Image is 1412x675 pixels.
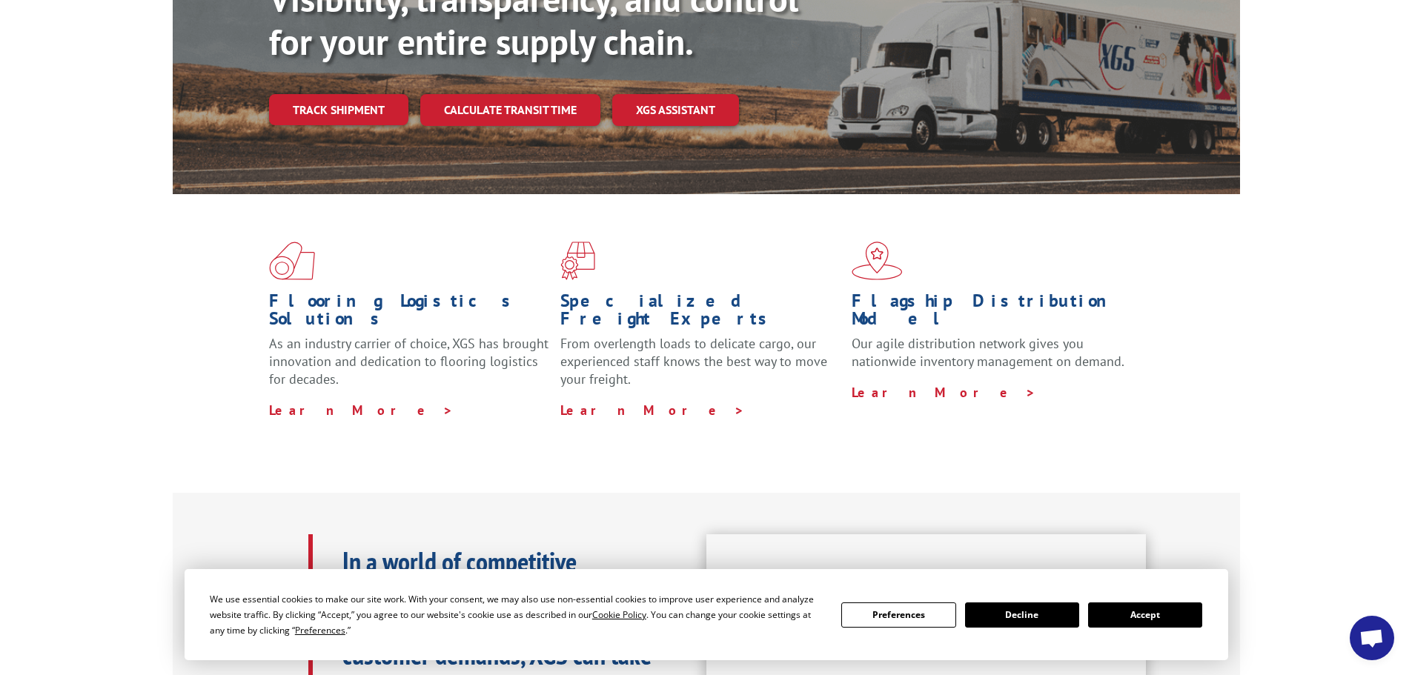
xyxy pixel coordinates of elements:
img: xgs-icon-flagship-distribution-model-red [852,242,903,280]
span: Preferences [295,624,345,636]
p: From overlength loads to delicate cargo, our experienced staff knows the best way to move your fr... [560,335,841,401]
h1: Flooring Logistics Solutions [269,292,549,335]
button: Accept [1088,602,1202,628]
h1: Flagship Distribution Model [852,292,1132,335]
span: Cookie Policy [592,608,646,621]
button: Preferences [841,602,955,628]
a: Learn More > [269,402,454,419]
span: Our agile distribution network gives you nationwide inventory management on demand. [852,335,1124,370]
a: Track shipment [269,94,408,125]
span: As an industry carrier of choice, XGS has brought innovation and dedication to flooring logistics... [269,335,548,388]
div: We use essential cookies to make our site work. With your consent, we may also use non-essential ... [210,591,823,638]
a: Learn More > [560,402,745,419]
img: xgs-icon-total-supply-chain-intelligence-red [269,242,315,280]
a: XGS ASSISTANT [612,94,739,126]
img: xgs-icon-focused-on-flooring-red [560,242,595,280]
a: Calculate transit time [420,94,600,126]
button: Decline [965,602,1079,628]
h1: Specialized Freight Experts [560,292,841,335]
div: Cookie Consent Prompt [185,569,1228,660]
a: Learn More > [852,384,1036,401]
div: Open chat [1350,616,1394,660]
